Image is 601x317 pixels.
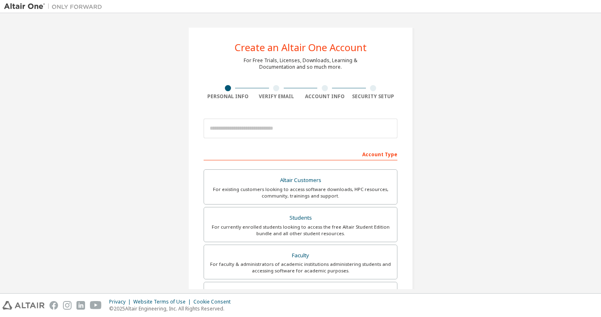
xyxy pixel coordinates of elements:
div: Altair Customers [209,175,392,186]
div: Students [209,212,392,224]
div: For currently enrolled students looking to access the free Altair Student Edition bundle and all ... [209,224,392,237]
div: Cookie Consent [193,299,235,305]
div: Everyone else [209,287,392,299]
div: Website Terms of Use [133,299,193,305]
div: Verify Email [252,93,301,100]
div: Personal Info [204,93,252,100]
p: © 2025 Altair Engineering, Inc. All Rights Reserved. [109,305,235,312]
div: Privacy [109,299,133,305]
img: youtube.svg [90,301,102,310]
img: facebook.svg [49,301,58,310]
img: altair_logo.svg [2,301,45,310]
div: Account Info [300,93,349,100]
div: Account Type [204,147,397,160]
div: For Free Trials, Licenses, Downloads, Learning & Documentation and so much more. [244,57,357,70]
img: Altair One [4,2,106,11]
div: Faculty [209,250,392,261]
img: instagram.svg [63,301,72,310]
div: Create an Altair One Account [235,43,367,52]
img: linkedin.svg [76,301,85,310]
div: For existing customers looking to access software downloads, HPC resources, community, trainings ... [209,186,392,199]
div: For faculty & administrators of academic institutions administering students and accessing softwa... [209,261,392,274]
div: Security Setup [349,93,398,100]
